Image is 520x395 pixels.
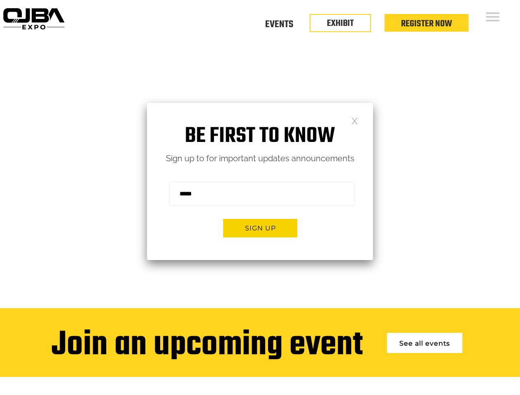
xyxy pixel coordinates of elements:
h1: Be first to know [147,123,373,149]
a: Close [351,117,358,124]
button: Sign up [223,219,297,237]
a: See all events [387,333,462,353]
p: Sign up to for important updates announcements [147,151,373,166]
div: Join an upcoming event [51,327,363,365]
a: EXHIBIT [327,16,354,30]
a: Register Now [401,17,452,31]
